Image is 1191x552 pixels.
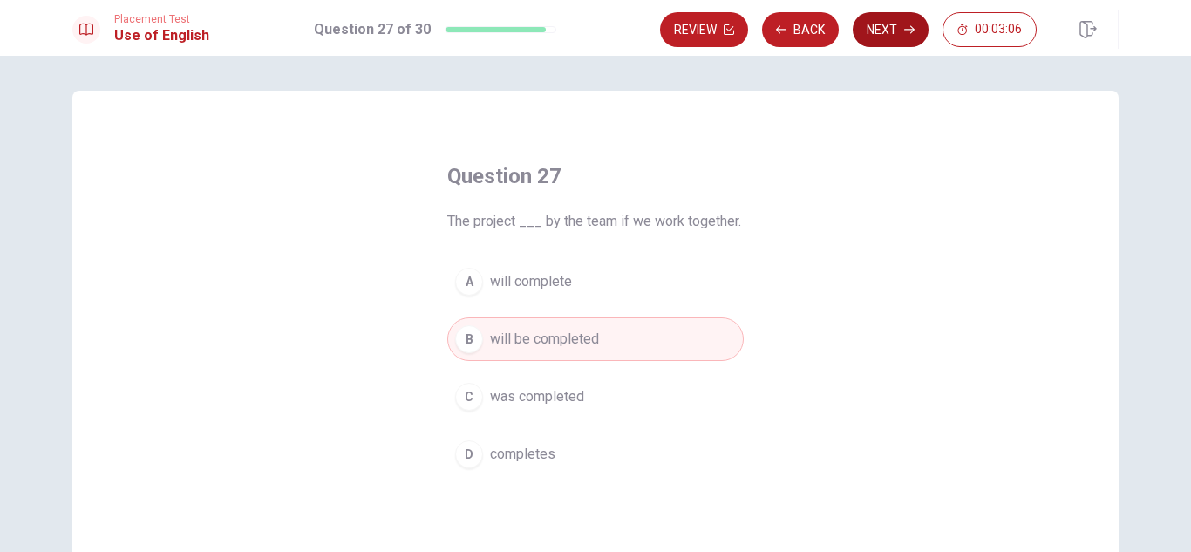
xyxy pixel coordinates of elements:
button: Dcompletes [447,433,744,476]
span: The project ___ by the team if we work together. [447,211,744,232]
button: Review [660,12,748,47]
div: B [455,325,483,353]
button: Awill complete [447,260,744,303]
h1: Use of English [114,25,209,46]
button: Next [853,12,929,47]
span: was completed [490,386,584,407]
div: D [455,440,483,468]
h1: Question 27 of 30 [314,19,431,40]
div: A [455,268,483,296]
span: 00:03:06 [975,23,1022,37]
div: C [455,383,483,411]
button: Back [762,12,839,47]
button: Bwill be completed [447,317,744,361]
span: will be completed [490,329,599,350]
button: Cwas completed [447,375,744,419]
span: completes [490,444,555,465]
button: 00:03:06 [943,12,1037,47]
span: Placement Test [114,13,209,25]
span: will complete [490,271,572,292]
h4: Question 27 [447,162,744,190]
